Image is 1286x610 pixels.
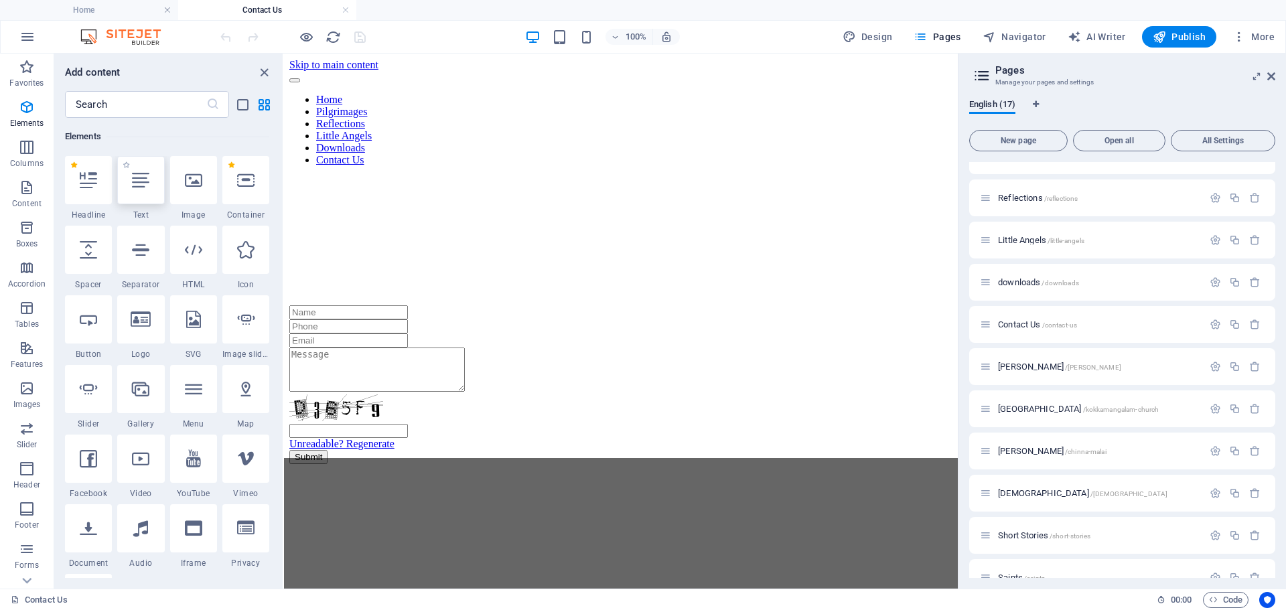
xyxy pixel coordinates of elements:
[1249,530,1261,541] div: Remove
[65,279,112,290] span: Spacer
[998,362,1121,372] span: Click to open page
[170,435,217,499] div: YouTube
[1210,319,1221,330] div: Settings
[117,156,164,220] div: Text
[626,29,647,45] h6: 100%
[65,418,112,429] span: Slider
[117,488,164,499] span: Video
[170,156,217,220] div: Image
[983,30,1046,44] span: Navigator
[15,560,39,570] p: Forms
[170,210,217,220] span: Image
[969,130,1068,151] button: New page
[228,161,235,169] span: Remove from favorites
[1073,130,1165,151] button: Open all
[1210,572,1221,583] div: Settings
[222,279,269,290] span: Icon
[15,520,39,530] p: Footer
[65,210,112,220] span: Headline
[1249,234,1261,246] div: Remove
[222,435,269,499] div: Vimeo
[11,359,43,370] p: Features
[998,488,1167,498] span: Click to open page
[11,592,68,608] a: Click to cancel selection. Double-click to open Pages
[994,447,1203,455] div: [PERSON_NAME]/chinna-malai
[256,96,272,112] button: grid-view
[908,26,966,48] button: Pages
[660,31,672,43] i: On resize automatically adjust zoom level to fit chosen device.
[117,279,164,290] span: Separator
[65,558,112,568] span: Document
[170,279,217,290] span: HTML
[65,129,269,145] h6: Elements
[16,238,38,249] p: Boxes
[1249,192,1261,204] div: Remove
[1210,192,1221,204] div: Settings
[170,226,217,290] div: HTML
[222,295,269,360] div: Image slider
[977,26,1052,48] button: Navigator
[1153,30,1206,44] span: Publish
[1157,592,1192,608] h6: Session time
[117,295,164,360] div: Logo
[994,573,1203,582] div: Saints/saints
[1171,130,1275,151] button: All Settings
[298,29,314,45] button: Click here to leave preview mode and continue editing
[1259,592,1275,608] button: Usercentrics
[998,319,1077,329] span: Contact Us
[1249,361,1261,372] div: Remove
[65,156,112,220] div: Headline
[117,349,164,360] span: Logo
[1232,30,1275,44] span: More
[222,365,269,429] div: Map
[994,362,1203,371] div: [PERSON_NAME]/[PERSON_NAME]
[10,158,44,169] p: Columns
[969,96,1015,115] span: English (17)
[170,504,217,568] div: Iframe
[256,64,272,80] button: close panel
[10,118,44,129] p: Elements
[1249,445,1261,457] div: Remove
[117,504,164,568] div: Audio
[222,504,269,568] div: Privacy
[1209,592,1242,608] span: Code
[1229,192,1240,204] div: Duplicate
[1083,406,1159,413] span: /kokkamangalam-church
[222,210,269,220] span: Container
[222,226,269,290] div: Icon
[117,226,164,290] div: Separator
[1024,575,1045,582] span: /saints
[994,531,1203,540] div: Short Stories/short-stories
[1229,572,1240,583] div: Duplicate
[1062,26,1131,48] button: AI Writer
[65,226,112,290] div: Spacer
[325,29,341,45] button: reload
[914,30,960,44] span: Pages
[969,99,1275,125] div: Language Tabs
[1229,403,1240,414] div: Duplicate
[998,446,1106,456] span: Click to open page
[12,198,42,209] p: Content
[1048,237,1084,244] span: /little-angels
[1249,487,1261,499] div: Remove
[77,29,177,45] img: Editor Logo
[170,349,217,360] span: SVG
[837,26,898,48] button: Design
[65,295,112,360] div: Button
[998,530,1090,540] span: Click to open page
[1227,26,1280,48] button: More
[1210,403,1221,414] div: Settings
[837,26,898,48] div: Design (Ctrl+Alt+Y)
[1042,321,1078,329] span: /contact-us
[117,435,164,499] div: Video
[1249,319,1261,330] div: Remove
[994,236,1203,244] div: Little Angels/little-angels
[605,29,653,45] button: 100%
[1044,195,1078,202] span: /reflections
[123,161,130,169] span: Add to favorites
[998,573,1045,583] span: Click to open page
[222,156,269,220] div: Container
[1229,445,1240,457] div: Duplicate
[1249,572,1261,583] div: Remove
[222,488,269,499] span: Vimeo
